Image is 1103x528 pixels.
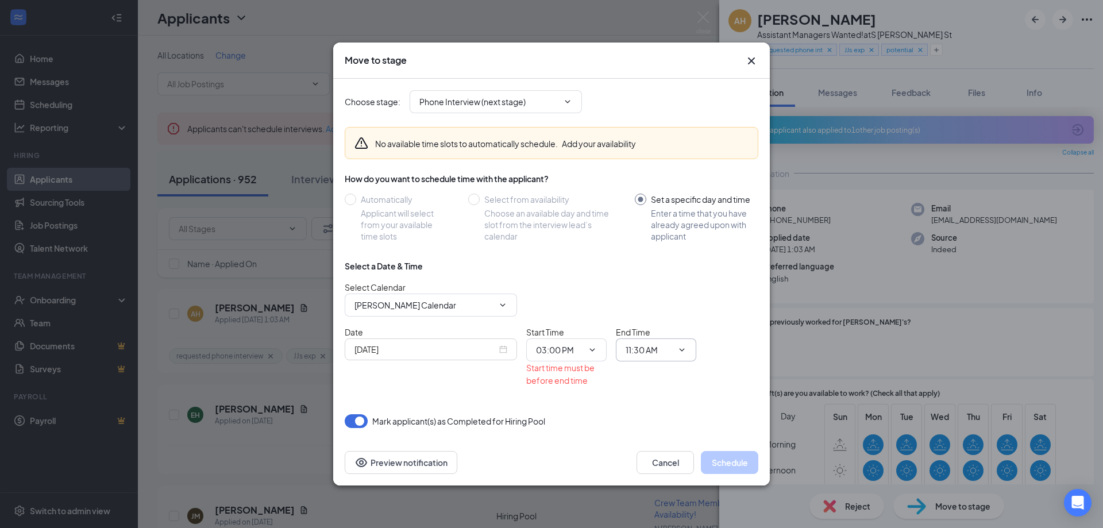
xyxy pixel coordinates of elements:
span: Mark applicant(s) as Completed for Hiring Pool [372,414,545,428]
span: Choose stage : [345,95,400,108]
svg: Warning [354,136,368,150]
svg: ChevronDown [563,97,572,106]
input: End time [626,344,673,356]
button: Schedule [701,451,758,474]
svg: Cross [745,54,758,68]
h3: Move to stage [345,54,407,67]
svg: ChevronDown [498,300,507,310]
svg: ChevronDown [588,345,597,354]
span: Start Time [526,327,564,337]
span: Date [345,327,363,337]
div: Select a Date & Time [345,260,423,272]
svg: Eye [354,456,368,469]
input: Sep 16, 2025 [354,343,497,356]
div: Open Intercom Messenger [1064,489,1092,517]
button: Cancel [637,451,694,474]
input: Start time [536,344,583,356]
button: Close [745,54,758,68]
svg: ChevronDown [677,345,687,354]
span: End Time [616,327,650,337]
div: Start time must be before end time [526,361,607,387]
button: Add your availability [562,138,636,149]
span: Select Calendar [345,282,406,292]
div: How do you want to schedule time with the applicant? [345,173,758,184]
button: Preview notificationEye [345,451,457,474]
div: No available time slots to automatically schedule. [375,138,636,149]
